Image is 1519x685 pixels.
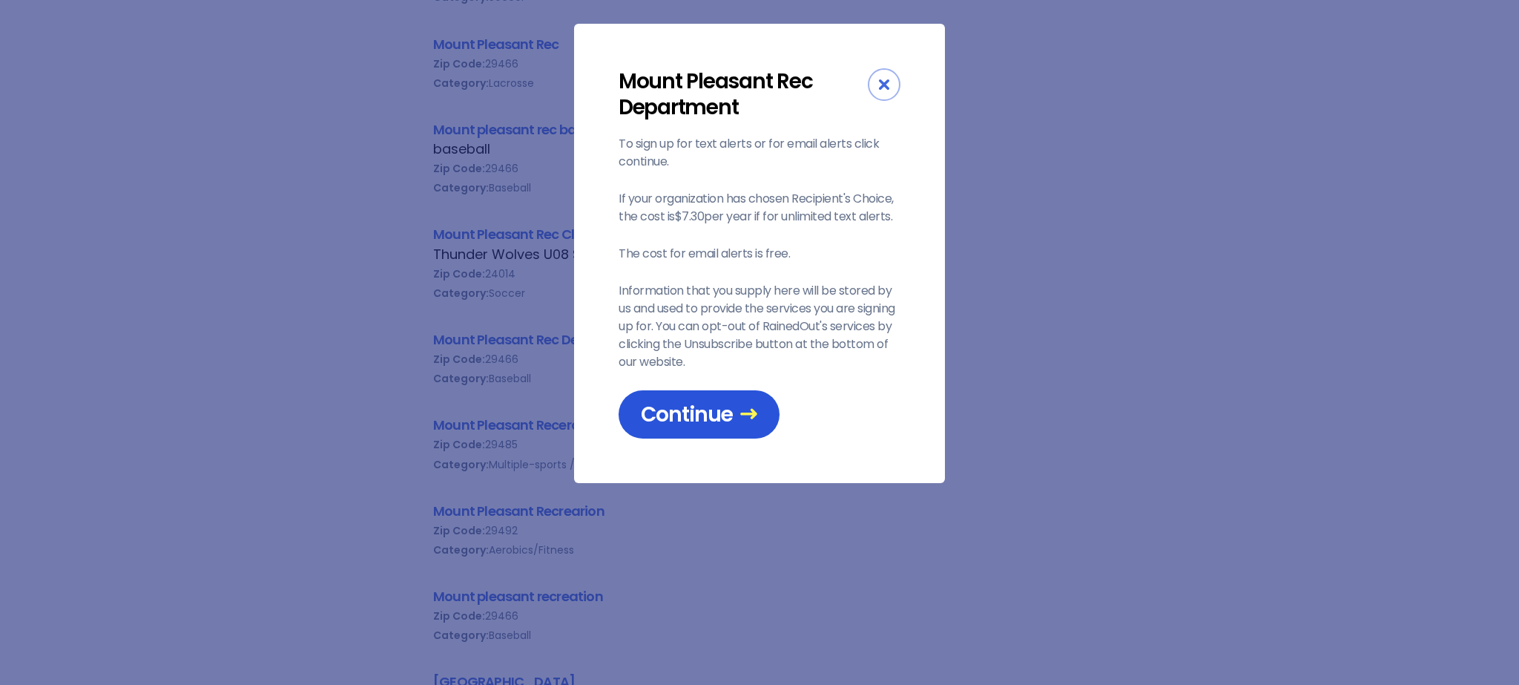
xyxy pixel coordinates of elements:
[619,68,868,120] div: Mount Pleasant Rec Department
[641,402,757,427] span: Continue
[619,135,900,171] p: To sign up for text alerts or for email alerts click continue.
[619,282,900,371] p: Information that you supply here will be stored by us and used to provide the services you are si...
[619,190,900,226] p: If your organization has chosen Recipient's Choice, the cost is $7.30 per year if for unlimited t...
[619,245,900,263] p: The cost for email alerts is free.
[868,68,900,101] div: Close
